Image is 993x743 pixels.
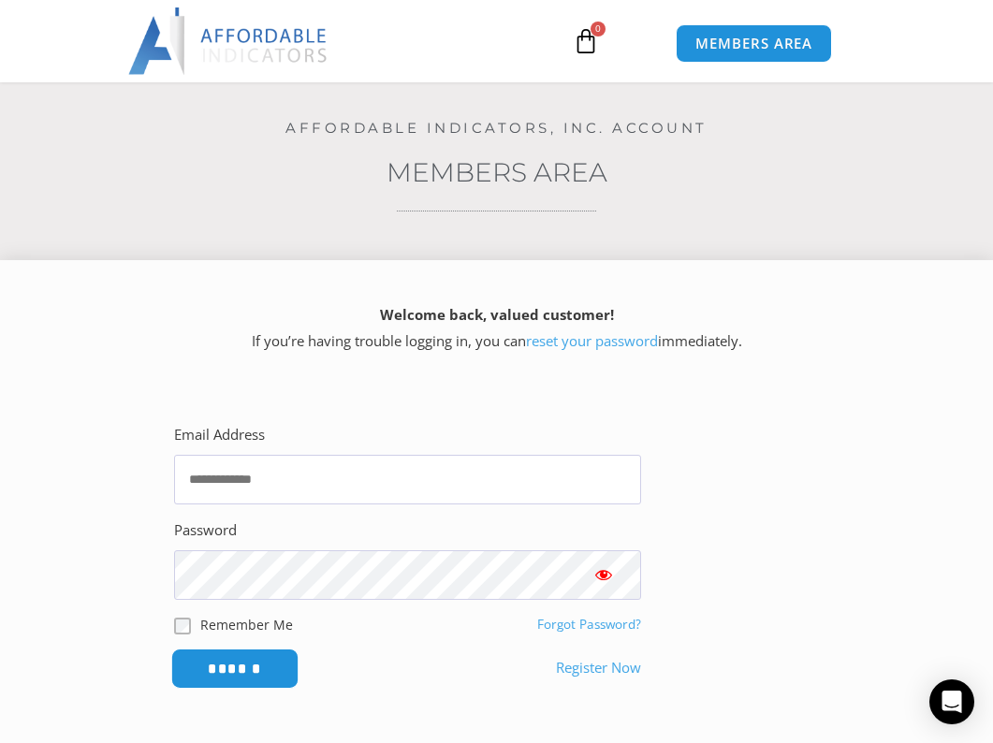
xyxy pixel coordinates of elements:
[380,305,614,324] strong: Welcome back, valued customer!
[526,331,658,350] a: reset your password
[33,302,960,355] p: If you’re having trouble logging in, you can immediately.
[174,422,265,448] label: Email Address
[556,655,641,681] a: Register Now
[695,36,812,51] span: MEMBERS AREA
[591,22,606,36] span: 0
[545,14,627,68] a: 0
[387,156,607,188] a: Members Area
[128,7,329,75] img: LogoAI | Affordable Indicators – NinjaTrader
[174,517,237,544] label: Password
[566,550,641,600] button: Show password
[929,679,974,724] div: Open Intercom Messenger
[285,119,708,137] a: Affordable Indicators, Inc. Account
[676,24,832,63] a: MEMBERS AREA
[200,615,293,634] label: Remember Me
[537,616,641,633] a: Forgot Password?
